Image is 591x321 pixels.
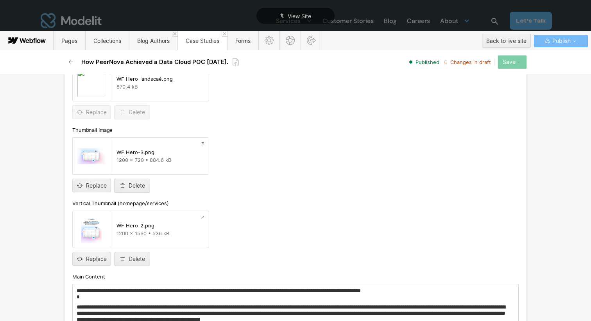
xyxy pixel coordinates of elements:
[551,35,571,47] span: Publish
[196,138,209,150] a: Preview file
[72,273,105,280] span: Main Content
[486,35,527,47] div: Back to live site
[129,109,145,115] div: Delete
[116,230,202,236] div: 1200 x 1560 • 536 kB
[137,37,170,44] span: Blog Authors
[114,252,150,266] button: Delete
[77,216,105,243] img: 689f8e0a959b1f61fa40c82b_WF%20Hero-2-p-130x130q80.png
[503,59,516,65] div: Save
[116,149,154,155] div: WF Hero-3.png
[116,157,202,163] div: 1200 x 720 • 884.6 kB
[81,58,228,66] h2: How PeerNova Achieved a Data Cloud POC [DATE].
[114,179,150,193] button: Delete
[235,37,251,44] span: Forms
[61,37,77,44] span: Pages
[534,35,588,47] button: Publish
[129,183,145,189] div: Delete
[116,222,154,229] div: WF Hero-2.png
[72,200,169,207] span: Vertical Thumbnail (homepage/services)
[196,211,209,223] a: Preview file
[77,142,105,170] img: 689f8c591c68a008364a1afc_WF%20Hero-3-p-130x130q80.png
[450,59,491,66] span: Changes in draft
[415,59,439,66] span: Published
[172,31,177,37] a: Close 'Blog Authors' tab
[498,55,527,69] button: Save
[222,31,227,37] a: Close 'Case Studies' tab
[116,83,202,90] div: 870.4 kB
[116,76,173,82] div: WF Hero_landscaé.png
[186,37,219,44] span: Case Studies
[114,105,150,119] button: Delete
[482,34,531,48] button: Back to live site
[77,69,105,96] img: 2100cc9c-7c12-475c-8681-0743c246c8cd
[288,13,311,20] span: View Site
[93,37,121,44] span: Collections
[72,126,113,133] span: Thumbnail Image
[86,106,107,118] span: Replace
[129,256,145,262] div: Delete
